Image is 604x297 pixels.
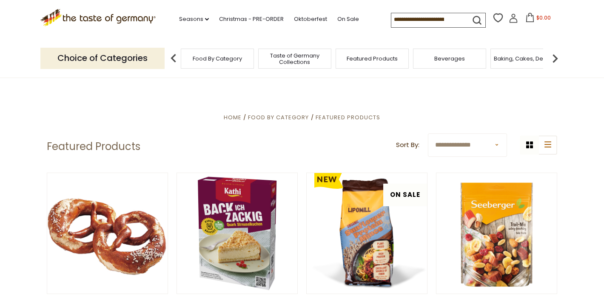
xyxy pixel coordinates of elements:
a: Seasons [179,14,209,24]
a: Beverages [434,55,465,62]
a: Home [224,113,242,121]
img: next arrow [547,50,564,67]
img: previous arrow [165,50,182,67]
p: Choice of Categories [40,48,165,69]
img: Kathi German Quark Cheese Crumble Cake Mix, 545g [177,173,297,294]
label: Sort By: [396,140,419,150]
h1: Featured Products [47,140,140,153]
a: Food By Category [193,55,242,62]
a: Baking, Cakes, Desserts [494,55,560,62]
a: Taste of Germany Collections [261,52,329,65]
button: $0.00 [520,13,556,26]
a: Christmas - PRE-ORDER [219,14,284,24]
span: $0.00 [536,14,551,21]
img: The Taste of Germany Bavarian Soft Pretzels, 4oz., 10 pc., handmade and frozen [47,173,168,294]
a: On Sale [337,14,359,24]
a: Oktoberfest [294,14,327,24]
img: Seeberger Gourmet "Trail Mix" (Peanuts, Bananas, Rhubarb, Almonds), 150g (5.3oz) [436,173,557,294]
a: Food By Category [248,113,309,121]
a: Featured Products [347,55,398,62]
a: Featured Products [316,113,380,121]
img: Lamotte Organic Meatless "Bolognese" Mix, high Protein, 75g [307,173,427,294]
